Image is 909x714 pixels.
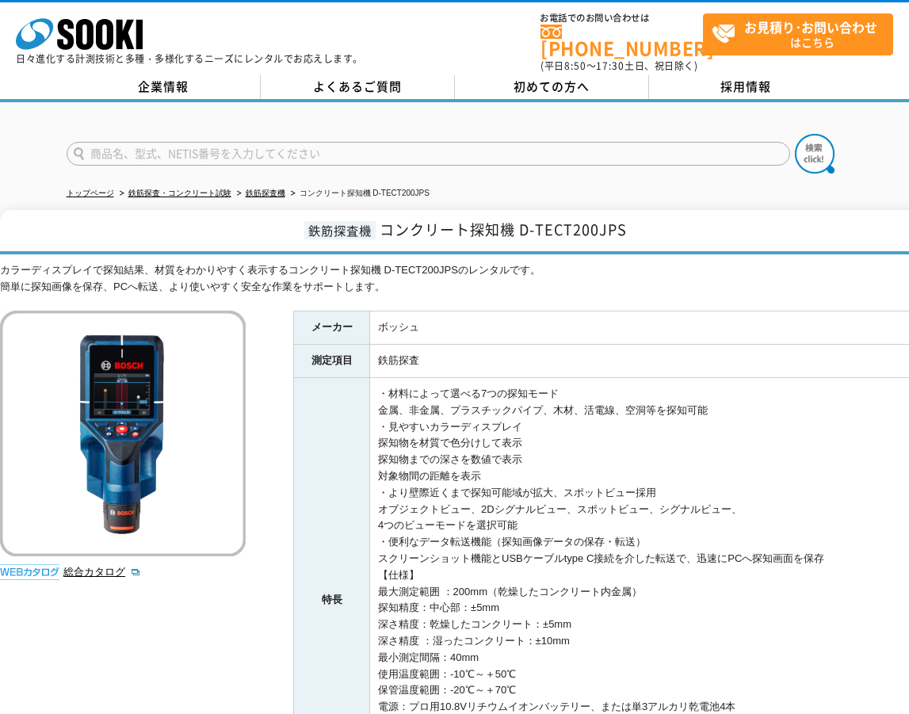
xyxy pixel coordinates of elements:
p: 日々進化する計測技術と多種・多様化するニーズにレンタルでお応えします。 [16,54,363,63]
span: コンクリート探知機 D-TECT200JPS [380,219,627,240]
a: お見積り･お問い合わせはこちら [703,13,893,55]
a: 鉄筋探査・コンクリート試験 [128,189,231,197]
span: 8:50 [564,59,586,73]
span: 初めての方へ [514,78,590,95]
span: はこちら [712,14,892,54]
li: コンクリート探知機 D-TECT200JPS [288,185,430,202]
a: 鉄筋探査機 [246,189,285,197]
img: btn_search.png [795,134,835,174]
a: 総合カタログ [63,566,141,578]
th: 測定項目 [294,345,370,378]
strong: お見積り･お問い合わせ [744,17,877,36]
span: 17:30 [596,59,624,73]
a: トップページ [67,189,114,197]
a: よくあるご質問 [261,75,455,99]
a: 企業情報 [67,75,261,99]
span: (平日 ～ 土日、祝日除く) [540,59,697,73]
a: 採用情報 [649,75,843,99]
a: [PHONE_NUMBER] [540,25,703,57]
span: お電話でのお問い合わせは [540,13,703,23]
th: メーカー [294,311,370,345]
span: 鉄筋探査機 [304,221,376,239]
input: 商品名、型式、NETIS番号を入力してください [67,142,790,166]
a: 初めての方へ [455,75,649,99]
